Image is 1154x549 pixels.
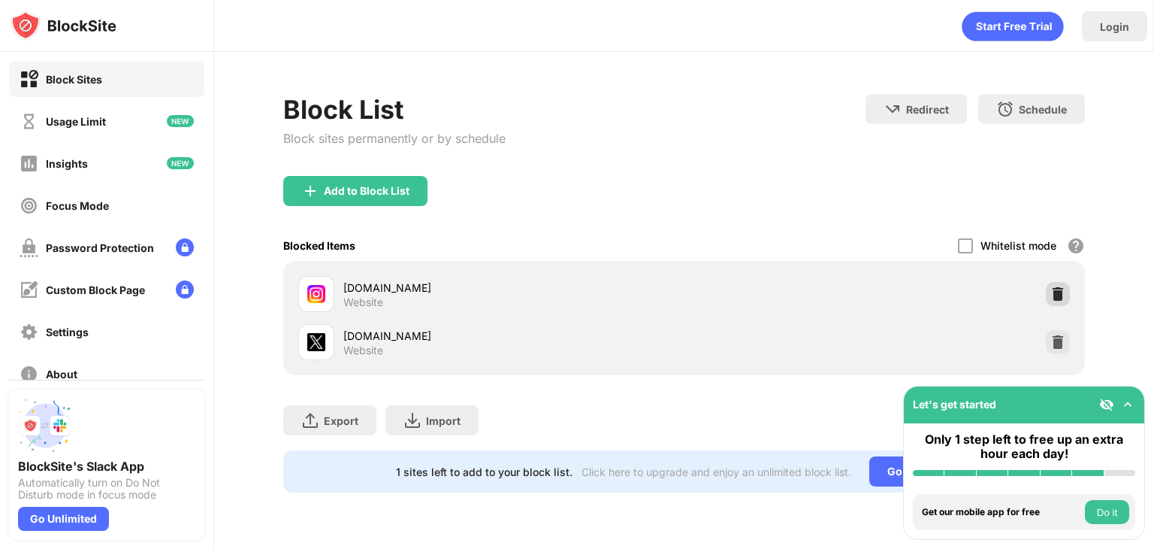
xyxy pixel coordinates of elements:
img: settings-off.svg [20,323,38,341]
div: animation [962,11,1064,41]
div: Automatically turn on Do Not Disturb mode in focus mode [18,477,195,501]
img: about-off.svg [20,365,38,384]
div: Go Unlimited [18,507,109,531]
img: lock-menu.svg [176,238,194,256]
div: Go Unlimited [869,456,972,487]
img: new-icon.svg [167,157,194,169]
img: new-icon.svg [167,115,194,127]
div: [DOMAIN_NAME] [343,280,684,296]
img: password-protection-off.svg [20,238,38,257]
div: Website [343,344,383,357]
div: Add to Block List [324,185,409,197]
div: Custom Block Page [46,284,145,296]
div: Only 1 step left to free up an extra hour each day! [913,432,1135,461]
img: omni-setup-toggle.svg [1120,397,1135,412]
div: Usage Limit [46,115,106,128]
div: Get our mobile app for free [922,507,1081,517]
div: Focus Mode [46,199,109,212]
div: Redirect [906,103,949,116]
div: BlockSite's Slack App [18,459,195,474]
div: Block sites permanently or by schedule [283,131,506,146]
div: Login [1100,20,1129,33]
img: favicons [307,285,325,303]
div: Import [426,414,461,427]
img: block-on.svg [20,70,38,89]
div: Let's get started [913,398,996,411]
div: Block List [283,94,506,125]
img: push-slack.svg [18,399,72,453]
div: Insights [46,157,88,170]
div: Export [324,414,358,427]
div: 1 sites left to add to your block list. [396,466,572,478]
img: customize-block-page-off.svg [20,281,38,299]
img: favicons [307,333,325,351]
div: About [46,368,77,381]
div: Blocked Items [283,239,355,252]
div: Click here to upgrade and enjoy an unlimited block list. [582,466,851,478]
img: lock-menu.svg [176,281,194,299]
img: eye-not-visible.svg [1099,397,1114,412]
div: Password Protection [46,241,154,254]
div: Settings [46,326,89,338]
div: Block Sites [46,73,102,86]
img: time-usage-off.svg [20,112,38,131]
div: Schedule [1019,103,1067,116]
div: Whitelist mode [980,239,1056,252]
img: focus-off.svg [20,196,38,215]
button: Do it [1085,500,1129,524]
div: Website [343,296,383,309]
img: logo-blocksite.svg [11,11,116,41]
img: insights-off.svg [20,154,38,173]
div: [DOMAIN_NAME] [343,328,684,344]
